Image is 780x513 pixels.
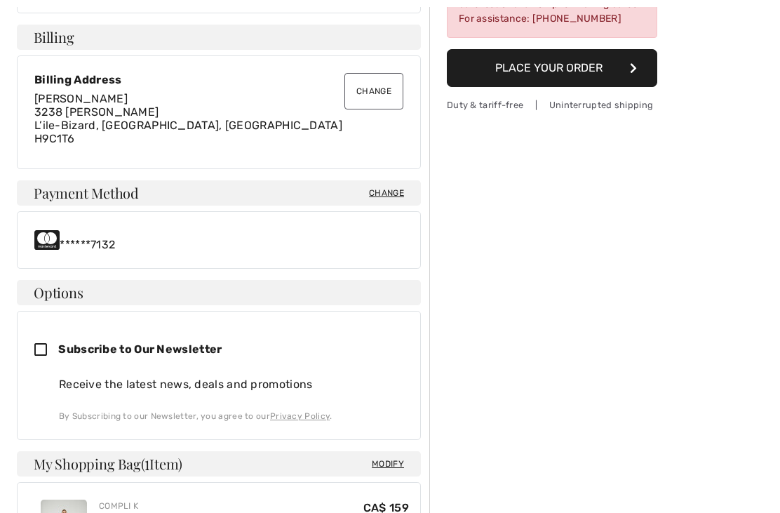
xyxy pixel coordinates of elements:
span: 1 [144,453,149,472]
div: By Subscribing to our Newsletter, you agree to our . [59,410,403,422]
span: [PERSON_NAME] [34,92,128,105]
div: Duty & tariff-free | Uninterrupted shipping [447,98,657,112]
button: Place Your Order [447,49,657,87]
div: Billing Address [34,73,403,86]
span: Modify [372,457,404,471]
button: Change [344,73,403,109]
span: Change [369,187,404,199]
div: Receive the latest news, deals and promotions [59,376,403,393]
h4: My Shopping Bag [17,451,421,477]
span: Payment Method [34,186,139,200]
a: Privacy Policy [270,411,330,421]
span: ( Item) [141,454,182,473]
div: Compli K [99,500,327,512]
h4: Options [17,280,421,305]
span: 3238 [PERSON_NAME] L’ile-Bizard, [GEOGRAPHIC_DATA], [GEOGRAPHIC_DATA] H9C1T6 [34,105,342,145]
span: Billing [34,30,74,44]
span: Subscribe to Our Newsletter [58,342,222,356]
